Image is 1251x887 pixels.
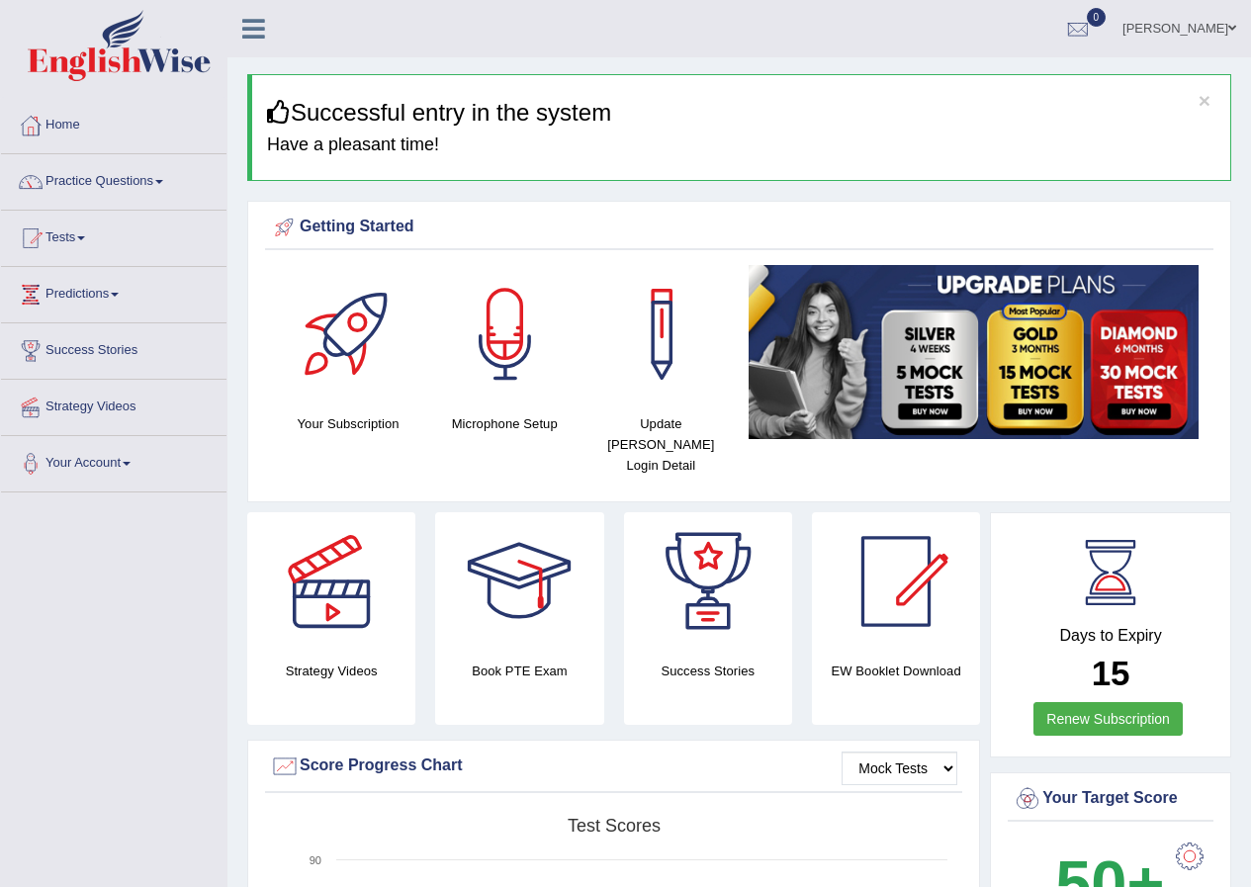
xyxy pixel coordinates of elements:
[247,661,415,681] h4: Strategy Videos
[1,98,226,147] a: Home
[435,661,603,681] h4: Book PTE Exam
[270,752,957,781] div: Score Progress Chart
[1,323,226,373] a: Success Stories
[267,100,1215,126] h3: Successful entry in the system
[568,816,661,836] tspan: Test scores
[1092,654,1130,692] b: 15
[1199,90,1210,111] button: ×
[1013,627,1208,645] h4: Days to Expiry
[267,135,1215,155] h4: Have a pleasant time!
[592,413,729,476] h4: Update [PERSON_NAME] Login Detail
[1,436,226,486] a: Your Account
[1,154,226,204] a: Practice Questions
[624,661,792,681] h4: Success Stories
[270,213,1208,242] div: Getting Started
[1,380,226,429] a: Strategy Videos
[310,854,321,866] text: 90
[749,265,1199,439] img: small5.jpg
[1013,784,1208,814] div: Your Target Score
[1033,702,1183,736] a: Renew Subscription
[1,211,226,260] a: Tests
[812,661,980,681] h4: EW Booklet Download
[436,413,573,434] h4: Microphone Setup
[280,413,416,434] h4: Your Subscription
[1,267,226,316] a: Predictions
[1087,8,1107,27] span: 0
